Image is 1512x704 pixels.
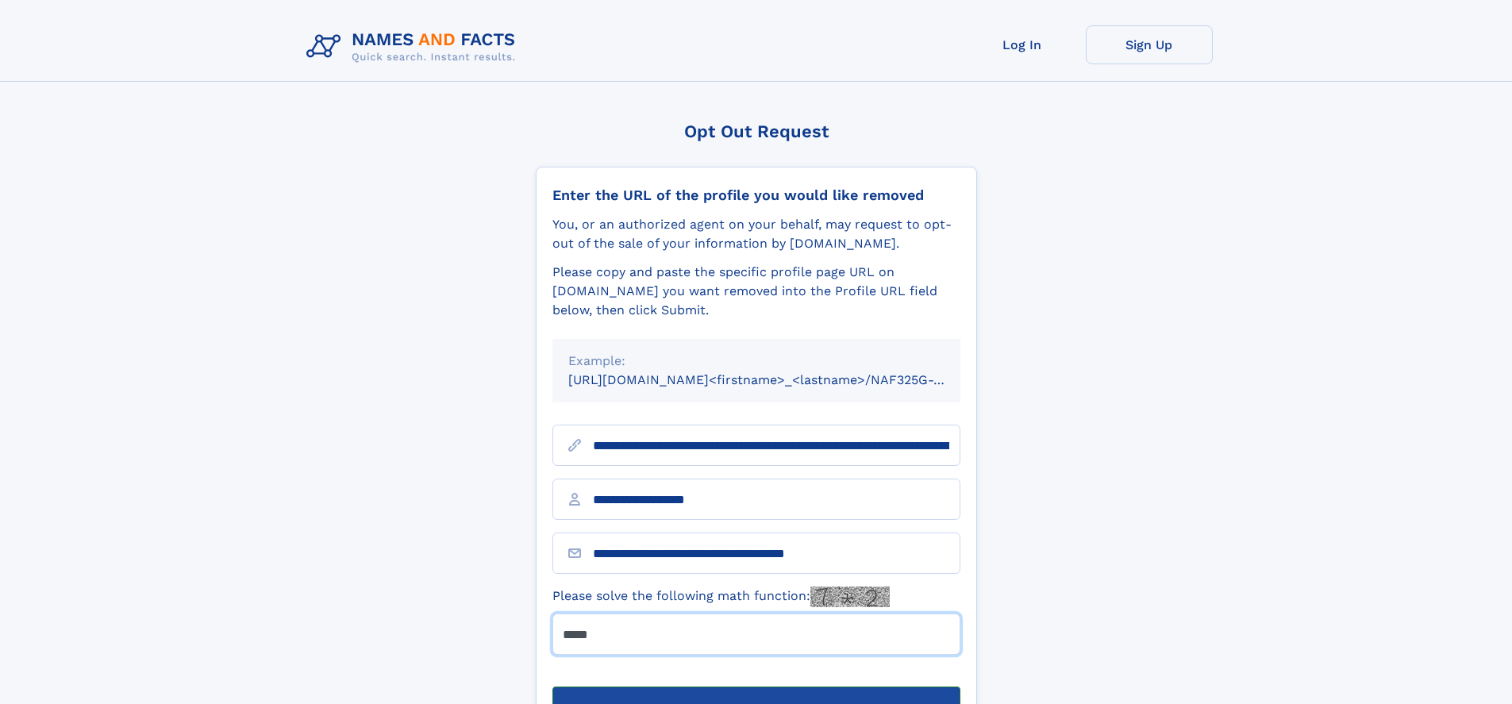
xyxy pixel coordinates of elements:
[568,372,991,387] small: [URL][DOMAIN_NAME]<firstname>_<lastname>/NAF325G-xxxxxxxx
[959,25,1086,64] a: Log In
[568,352,945,371] div: Example:
[300,25,529,68] img: Logo Names and Facts
[552,263,960,320] div: Please copy and paste the specific profile page URL on [DOMAIN_NAME] you want removed into the Pr...
[552,587,890,607] label: Please solve the following math function:
[536,121,977,141] div: Opt Out Request
[1086,25,1213,64] a: Sign Up
[552,215,960,253] div: You, or an authorized agent on your behalf, may request to opt-out of the sale of your informatio...
[552,187,960,204] div: Enter the URL of the profile you would like removed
